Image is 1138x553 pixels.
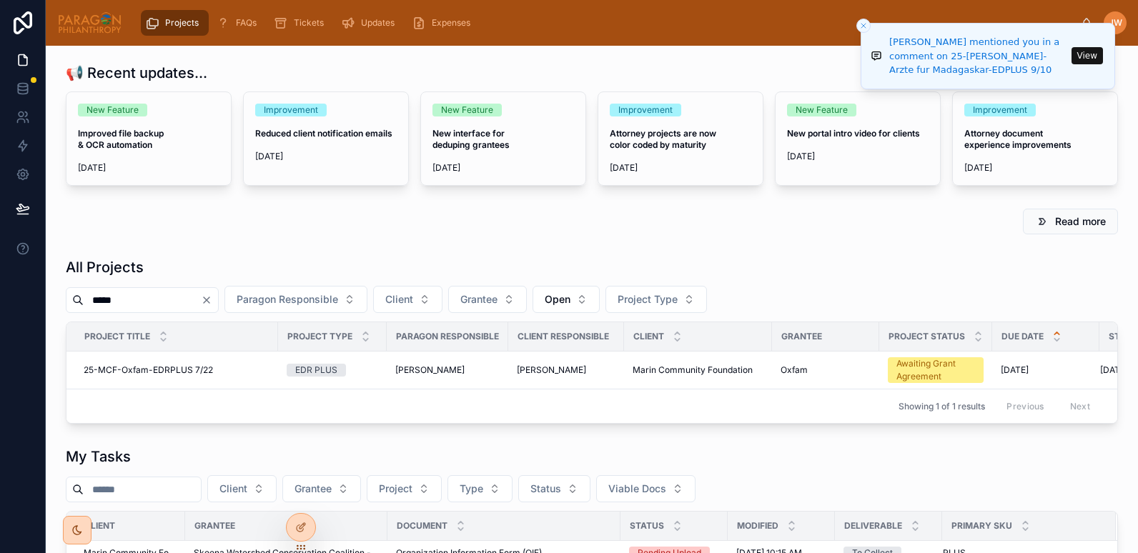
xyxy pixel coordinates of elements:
[201,294,218,306] button: Clear
[952,91,1118,186] a: ImprovementAttorney document experience improvements[DATE]
[194,520,235,532] span: Grantee
[1109,17,1122,29] span: JW
[84,331,150,342] span: Project Title
[84,364,269,376] a: 25-MCF-Oxfam-EDRPLUS 7/22
[460,482,483,496] span: Type
[633,364,753,376] span: Marin Community Foundation
[236,17,257,29] span: FAQs
[964,162,1106,174] span: [DATE]
[633,331,664,342] span: Client
[294,17,324,29] span: Tickets
[781,364,808,376] span: Oxfam
[264,104,318,116] div: Improvement
[1001,364,1091,376] a: [DATE]
[737,520,778,532] span: Modified
[212,10,267,36] a: FAQs
[964,128,1072,150] strong: Attorney document experience improvements
[633,364,763,376] a: Marin Community Foundation
[1001,331,1044,342] span: Due Date
[237,292,338,307] span: Paragon Responsible
[889,35,1067,77] div: [PERSON_NAME] mentioned you in a comment on 25-[PERSON_NAME]-Arzte fur Madagaskar-EDPLUS 9/10
[385,292,413,307] span: Client
[1023,209,1118,234] button: Read more
[441,104,493,116] div: New Feature
[57,11,122,34] img: App logo
[889,331,965,342] span: Project Status
[781,364,871,376] a: Oxfam
[899,401,985,412] span: Showing 1 of 1 results
[269,10,334,36] a: Tickets
[84,520,115,532] span: Client
[781,331,822,342] span: Grantee
[432,162,574,174] span: [DATE]
[84,364,213,376] span: 25-MCF-Oxfam-EDRPLUS 7/22
[844,520,902,532] span: Deliverable
[608,482,666,496] span: Viable Docs
[610,162,751,174] span: [DATE]
[373,286,442,313] button: Select Button
[796,104,848,116] div: New Feature
[460,292,498,307] span: Grantee
[295,364,337,377] div: EDR PLUS
[219,482,247,496] span: Client
[517,364,586,376] span: [PERSON_NAME]
[407,10,480,36] a: Expenses
[432,128,510,150] strong: New interface for deduping grantees
[78,128,166,150] strong: Improved file backup & OCR automation
[888,357,984,383] a: Awaiting Grant Agreement
[397,520,447,532] span: Document
[598,91,763,186] a: ImprovementAttorney projects are now color coded by maturity[DATE]
[86,104,139,116] div: New Feature
[295,482,332,496] span: Grantee
[517,364,615,376] a: [PERSON_NAME]
[255,128,392,139] strong: Reduced client notification emails
[337,10,405,36] a: Updates
[951,520,1012,532] span: Primary SKU
[287,364,378,377] a: EDR PLUS
[66,447,131,467] h1: My Tasks
[605,286,707,313] button: Select Button
[395,364,500,376] a: [PERSON_NAME]
[896,357,975,383] div: Awaiting Grant Agreement
[367,475,442,502] button: Select Button
[871,47,882,64] img: Notification icon
[224,286,367,313] button: Select Button
[1055,214,1106,229] span: Read more
[533,286,600,313] button: Select Button
[787,151,929,162] span: [DATE]
[396,331,499,342] span: Paragon Responsible
[78,162,219,174] span: [DATE]
[1072,47,1103,64] button: View
[518,331,609,342] span: Client Responsible
[361,17,395,29] span: Updates
[243,91,409,186] a: ImprovementReduced client notification emails[DATE]
[618,104,673,116] div: Improvement
[141,10,209,36] a: Projects
[66,91,232,186] a: New FeatureImproved file backup & OCR automation[DATE]
[282,475,361,502] button: Select Button
[448,286,527,313] button: Select Button
[420,91,586,186] a: New FeatureNew interface for deduping grantees[DATE]
[66,257,144,277] h1: All Projects
[618,292,678,307] span: Project Type
[775,91,941,186] a: New FeatureNew portal intro video for clients[DATE]
[395,364,465,376] span: [PERSON_NAME]
[207,475,277,502] button: Select Button
[432,17,470,29] span: Expenses
[66,63,207,83] h1: 📢 Recent updates...
[973,104,1027,116] div: Improvement
[134,7,1081,39] div: scrollable content
[856,19,871,33] button: Close toast
[630,520,664,532] span: Status
[165,17,199,29] span: Projects
[530,482,561,496] span: Status
[255,151,397,162] span: [DATE]
[447,475,513,502] button: Select Button
[596,475,696,502] button: Select Button
[610,128,718,150] strong: Attorney projects are now color coded by maturity
[545,292,570,307] span: Open
[1100,364,1128,376] span: [DATE]
[287,331,352,342] span: Project Type
[787,128,920,139] strong: New portal intro video for clients
[1001,364,1029,376] span: [DATE]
